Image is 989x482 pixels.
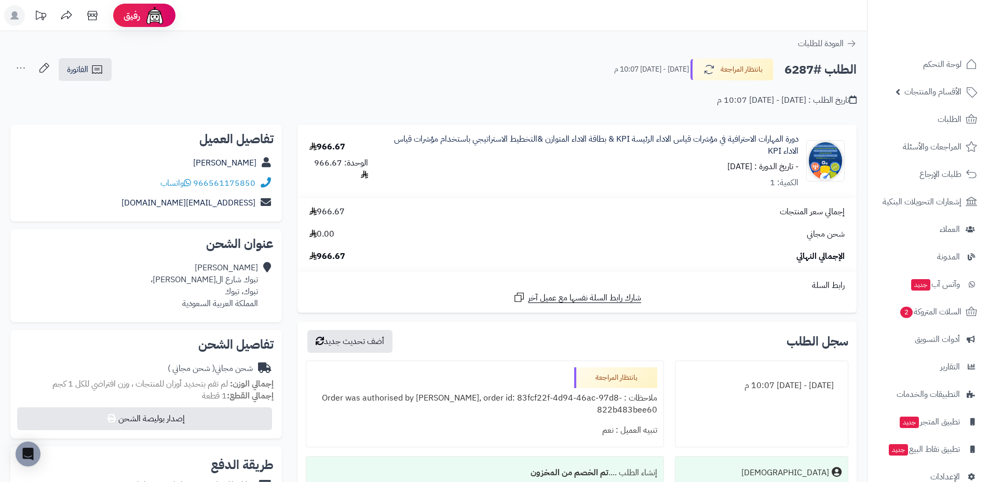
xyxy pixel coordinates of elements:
[874,244,983,269] a: المدونة
[227,390,274,402] strong: إجمالي القطع:
[874,162,983,187] a: طلبات الإرجاع
[874,134,983,159] a: المراجعات والأسئلة
[923,57,961,72] span: لوحة التحكم
[682,376,842,396] div: [DATE] - [DATE] 10:07 م
[915,332,960,347] span: أدوات التسويق
[918,8,979,30] img: logo-2.png
[614,64,689,75] small: [DATE] - [DATE] 10:07 م
[874,437,983,462] a: تطبيق نقاط البيعجديد
[168,363,253,375] div: شحن مجاني
[392,133,798,157] a: دورة المهارات الاحترافية في مؤشرات قياس الاداء الرئيسة KPI & بطاقة الاداء المتوازن &التخطيط الاست...
[313,388,657,420] div: ملاحظات : Order was authorised by [PERSON_NAME], order id: 83fcf22f-4d94-46ac-97d8-822b483bee60
[160,177,191,189] a: واتساب
[874,189,983,214] a: إشعارات التحويلات البنكية
[940,360,960,374] span: التقارير
[904,85,961,99] span: الأقسام والمنتجات
[307,330,392,353] button: أضف تحديث جديد
[796,251,845,263] span: الإجمالي النهائي
[313,420,657,440] div: تنبيه العميل : نعم
[874,382,983,407] a: التطبيقات والخدمات
[230,378,274,390] strong: إجمالي الوزن:
[874,354,983,379] a: التقارير
[874,52,983,77] a: لوحة التحكم
[940,222,960,237] span: العملاء
[770,177,798,189] div: الكمية: 1
[19,133,274,145] h2: تفاصيل العميل
[919,167,961,182] span: طلبات الإرجاع
[910,277,960,292] span: وآتس آب
[780,206,845,218] span: إجمالي سعر المنتجات
[16,442,40,466] div: Open Intercom Messenger
[309,141,345,153] div: 966.67
[67,63,88,76] span: الفاتورة
[911,279,930,291] span: جديد
[717,94,857,106] div: تاريخ الطلب : [DATE] - [DATE] 10:07 م
[899,305,961,319] span: السلات المتروكة
[874,107,983,132] a: الطلبات
[302,280,852,292] div: رابط السلة
[874,327,983,352] a: أدوات التسويق
[309,157,368,181] div: الوحدة: 966.67
[874,299,983,324] a: السلات المتروكة2
[784,59,857,80] h2: الطلب #6287
[690,59,774,80] button: بانتظار المراجعة
[309,251,345,263] span: 966.67
[787,335,848,348] h3: سجل الطلب
[59,58,112,81] a: الفاتورة
[309,206,345,218] span: 966.67
[531,466,608,479] b: تم الخصم من المخزون
[309,228,334,240] span: 0.00
[193,177,255,189] a: 966561175850
[19,238,274,250] h2: عنوان الشحن
[874,272,983,297] a: وآتس آبجديد
[798,37,857,50] a: العودة للطلبات
[899,415,960,429] span: تطبيق المتجر
[874,217,983,242] a: العملاء
[727,160,798,173] small: - تاريخ الدورة : [DATE]
[28,5,53,29] a: تحديثات المنصة
[900,307,913,319] span: 2
[52,378,228,390] span: لم تقم بتحديد أوزان للمنتجات ، وزن افتراضي للكل 1 كجم
[168,362,215,375] span: ( شحن مجاني )
[513,291,641,304] a: شارك رابط السلة نفسها مع عميل آخر
[574,367,657,388] div: بانتظار المراجعة
[17,407,272,430] button: إصدار بوليصة الشحن
[741,467,829,479] div: [DEMOGRAPHIC_DATA]
[897,387,960,402] span: التطبيقات والخدمات
[151,262,258,309] div: [PERSON_NAME] تبوك شارع ال[PERSON_NAME]، تبوك، تبوك المملكة العربية السعودية
[121,197,255,209] a: [EMAIL_ADDRESS][DOMAIN_NAME]
[19,338,274,351] h2: تفاصيل الشحن
[144,5,165,26] img: ai-face.png
[528,292,641,304] span: شارك رابط السلة نفسها مع عميل آخر
[883,195,961,209] span: إشعارات التحويلات البنكية
[903,140,961,154] span: المراجعات والأسئلة
[211,459,274,471] h2: طريقة الدفع
[807,228,845,240] span: شحن مجاني
[888,442,960,457] span: تطبيق نقاط البيع
[938,112,961,127] span: الطلبات
[937,250,960,264] span: المدونة
[874,409,983,434] a: تطبيق المتجرجديد
[202,390,274,402] small: 1 قطعة
[900,417,919,428] span: جديد
[124,9,140,22] span: رفيق
[798,37,844,50] span: العودة للطلبات
[193,157,256,169] a: [PERSON_NAME]
[807,140,844,182] img: 1757934064-WhatsApp%20Image%202025-09-15%20at%202.00.17%20PM-90x90.jpeg
[889,444,908,456] span: جديد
